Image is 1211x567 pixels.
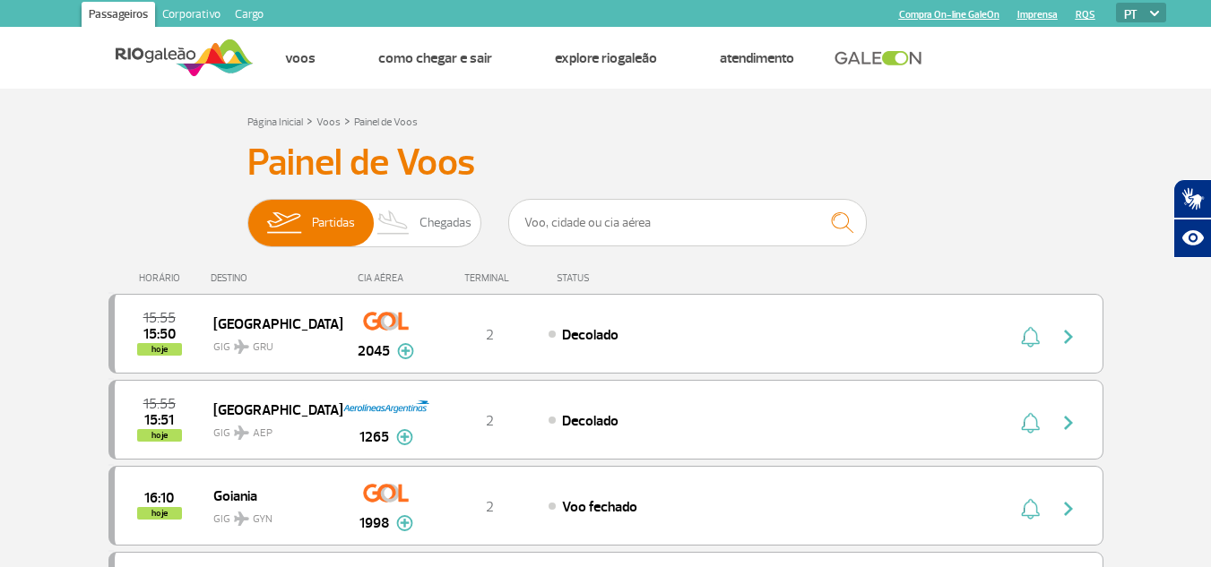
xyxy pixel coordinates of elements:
span: Goiania [213,484,328,507]
span: 2025-09-29 15:55:00 [143,398,176,410]
span: 2045 [358,340,390,362]
div: STATUS [548,272,694,284]
img: sino-painel-voo.svg [1021,412,1040,434]
img: sino-painel-voo.svg [1021,326,1040,348]
a: Como chegar e sair [378,49,492,67]
img: slider-desembarque [368,200,420,246]
a: Corporativo [155,2,228,30]
h3: Painel de Voos [247,141,964,185]
span: 2025-09-29 16:10:00 [144,492,174,504]
span: Decolado [562,326,618,344]
span: Voo fechado [562,498,637,516]
span: GIG [213,502,328,528]
img: mais-info-painel-voo.svg [397,343,414,359]
img: destiny_airplane.svg [234,339,249,354]
img: seta-direita-painel-voo.svg [1058,412,1079,434]
span: GRU [253,339,273,356]
img: seta-direita-painel-voo.svg [1058,498,1079,520]
span: 2 [486,412,494,430]
a: Explore RIOgaleão [555,49,657,67]
div: HORÁRIO [114,272,212,284]
a: Atendimento [720,49,794,67]
img: destiny_airplane.svg [234,511,249,526]
button: Abrir recursos assistivos. [1173,219,1211,258]
a: Voos [316,116,341,129]
div: CIA AÉREA [342,272,431,284]
a: Cargo [228,2,271,30]
input: Voo, cidade ou cia aérea [508,199,867,246]
span: hoje [137,343,182,356]
span: [GEOGRAPHIC_DATA] [213,398,328,421]
a: Voos [285,49,316,67]
span: 2025-09-29 15:51:00 [144,414,174,426]
a: > [307,110,313,131]
span: AEP [253,425,272,442]
img: sino-painel-voo.svg [1021,498,1040,520]
div: TERMINAL [431,272,548,284]
a: Compra On-line GaleOn [899,9,999,21]
span: Chegadas [420,200,471,246]
a: Página Inicial [247,116,303,129]
img: seta-direita-painel-voo.svg [1058,326,1079,348]
button: Abrir tradutor de língua de sinais. [1173,179,1211,219]
span: hoje [137,507,182,520]
span: 2025-09-29 15:50:00 [143,328,176,340]
span: Decolado [562,412,618,430]
span: Partidas [312,200,355,246]
div: Plugin de acessibilidade da Hand Talk. [1173,179,1211,258]
a: > [344,110,350,131]
span: 2 [486,326,494,344]
a: Passageiros [82,2,155,30]
img: slider-embarque [255,200,312,246]
img: mais-info-painel-voo.svg [396,515,413,531]
span: 1265 [359,426,389,448]
span: [GEOGRAPHIC_DATA] [213,312,328,335]
img: mais-info-painel-voo.svg [396,429,413,445]
img: destiny_airplane.svg [234,425,249,440]
span: GYN [253,511,272,528]
span: GIG [213,330,328,356]
a: Imprensa [1017,9,1058,21]
a: Painel de Voos [354,116,418,129]
div: DESTINO [211,272,342,284]
span: 2 [486,498,494,516]
span: 2025-09-29 15:55:00 [143,312,176,324]
span: hoje [137,429,182,442]
span: 1998 [359,512,389,534]
a: RQS [1076,9,1095,21]
span: GIG [213,416,328,442]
